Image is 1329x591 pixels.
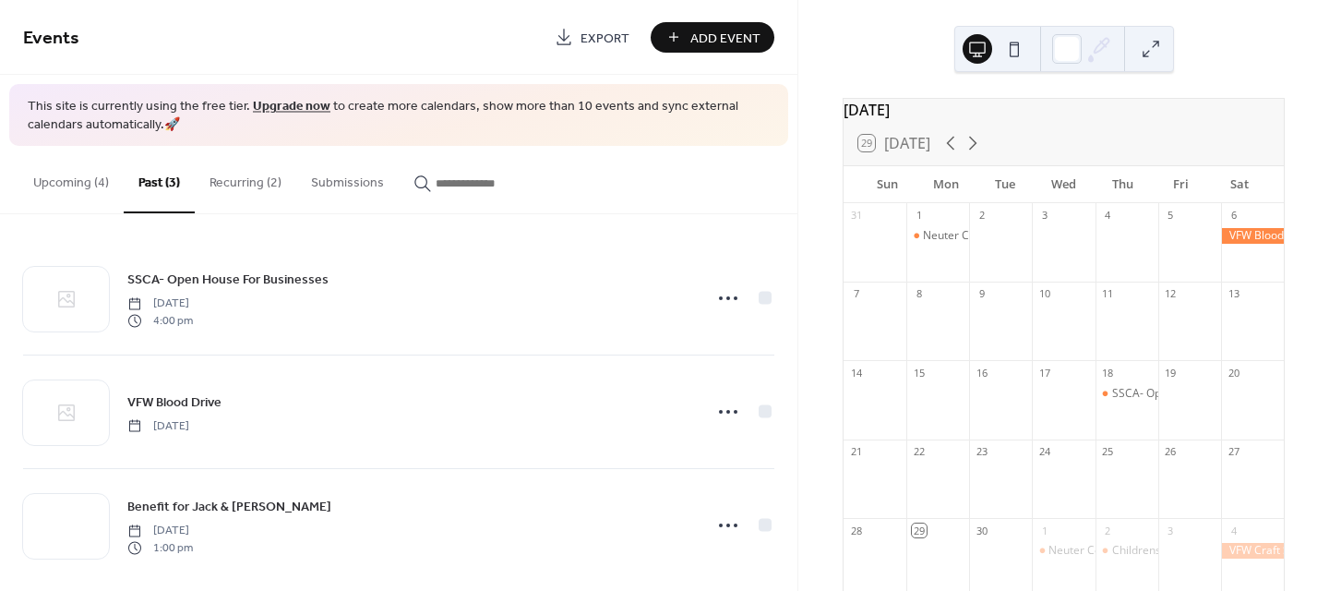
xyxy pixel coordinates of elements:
[1164,287,1178,301] div: 12
[1096,386,1158,402] div: SSCA- Open House For Businesses
[127,392,221,412] span: VFW Blood Drive
[849,524,863,537] div: 28
[124,146,195,213] button: Past (3)
[844,99,1284,121] div: [DATE]
[1227,287,1240,301] div: 13
[253,94,330,119] a: Upgrade now
[1032,543,1095,559] div: Neuter Commuter Calendar
[975,287,988,301] div: 9
[1210,166,1269,203] div: Sat
[1227,445,1240,459] div: 27
[23,20,79,56] span: Events
[1101,287,1115,301] div: 11
[1037,209,1051,223] div: 3
[849,445,863,459] div: 21
[849,287,863,301] div: 7
[849,209,863,223] div: 31
[923,228,1067,244] div: Neuter Commuter Calendar
[912,287,926,301] div: 8
[1164,366,1178,380] div: 19
[975,366,988,380] div: 16
[1164,445,1178,459] div: 26
[1048,543,1192,559] div: Neuter Commuter Calendar
[127,539,193,556] span: 1:00 pm
[1101,209,1115,223] div: 4
[912,445,926,459] div: 22
[1112,386,1290,402] div: SSCA- Open House For Businesses
[1112,543,1190,559] div: Childrens Yoga
[912,524,926,537] div: 29
[1037,524,1051,537] div: 1
[1101,524,1115,537] div: 2
[127,392,221,413] a: VFW Blood Drive
[1164,209,1178,223] div: 5
[917,166,976,203] div: Mon
[976,166,1035,203] div: Tue
[127,496,331,517] a: Benefit for Jack & [PERSON_NAME]
[1101,445,1115,459] div: 25
[651,22,774,53] button: Add Event
[1096,543,1158,559] div: Childrens Yoga
[1152,166,1211,203] div: Fri
[1035,166,1094,203] div: Wed
[912,209,926,223] div: 1
[906,228,969,244] div: Neuter Commuter Calendar
[541,22,643,53] a: Export
[1093,166,1152,203] div: Thu
[690,29,760,48] span: Add Event
[975,524,988,537] div: 30
[296,146,399,211] button: Submissions
[1037,366,1051,380] div: 17
[975,445,988,459] div: 23
[849,366,863,380] div: 14
[127,269,329,290] a: SSCA- Open House For Businesses
[1164,524,1178,537] div: 3
[127,417,189,434] span: [DATE]
[195,146,296,211] button: Recurring (2)
[28,98,770,134] span: This site is currently using the free tier. to create more calendars, show more than 10 events an...
[1221,543,1284,559] div: VFW Craft Sale
[1037,287,1051,301] div: 10
[1227,524,1240,537] div: 4
[1227,209,1240,223] div: 6
[1227,366,1240,380] div: 20
[1101,366,1115,380] div: 18
[581,29,629,48] span: Export
[1221,228,1284,244] div: VFW Blood Drive
[1037,445,1051,459] div: 24
[127,312,193,329] span: 4:00 pm
[127,295,193,312] span: [DATE]
[127,523,193,539] span: [DATE]
[18,146,124,211] button: Upcoming (4)
[975,209,988,223] div: 2
[127,271,329,290] span: SSCA- Open House For Businesses
[858,166,917,203] div: Sun
[912,366,926,380] div: 15
[127,498,331,517] span: Benefit for Jack & [PERSON_NAME]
